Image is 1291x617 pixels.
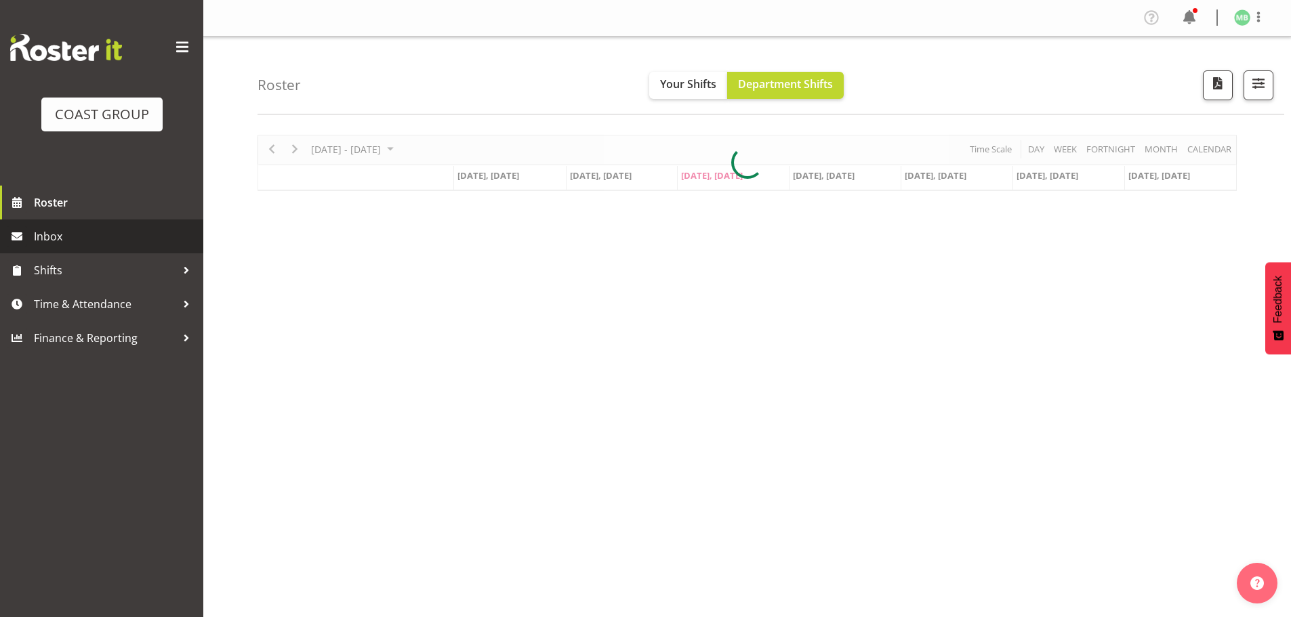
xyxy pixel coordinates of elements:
[649,72,727,99] button: Your Shifts
[34,192,197,213] span: Roster
[34,294,176,314] span: Time & Attendance
[34,328,176,348] span: Finance & Reporting
[660,77,716,91] span: Your Shifts
[34,260,176,280] span: Shifts
[727,72,844,99] button: Department Shifts
[1250,576,1264,590] img: help-xxl-2.png
[1272,276,1284,323] span: Feedback
[1244,70,1273,100] button: Filter Shifts
[738,77,833,91] span: Department Shifts
[1234,9,1250,26] img: mike-bullock1158.jpg
[34,226,197,247] span: Inbox
[1203,70,1233,100] button: Download a PDF of the roster according to the set date range.
[258,77,301,93] h4: Roster
[10,34,122,61] img: Rosterit website logo
[55,104,149,125] div: COAST GROUP
[1265,262,1291,354] button: Feedback - Show survey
